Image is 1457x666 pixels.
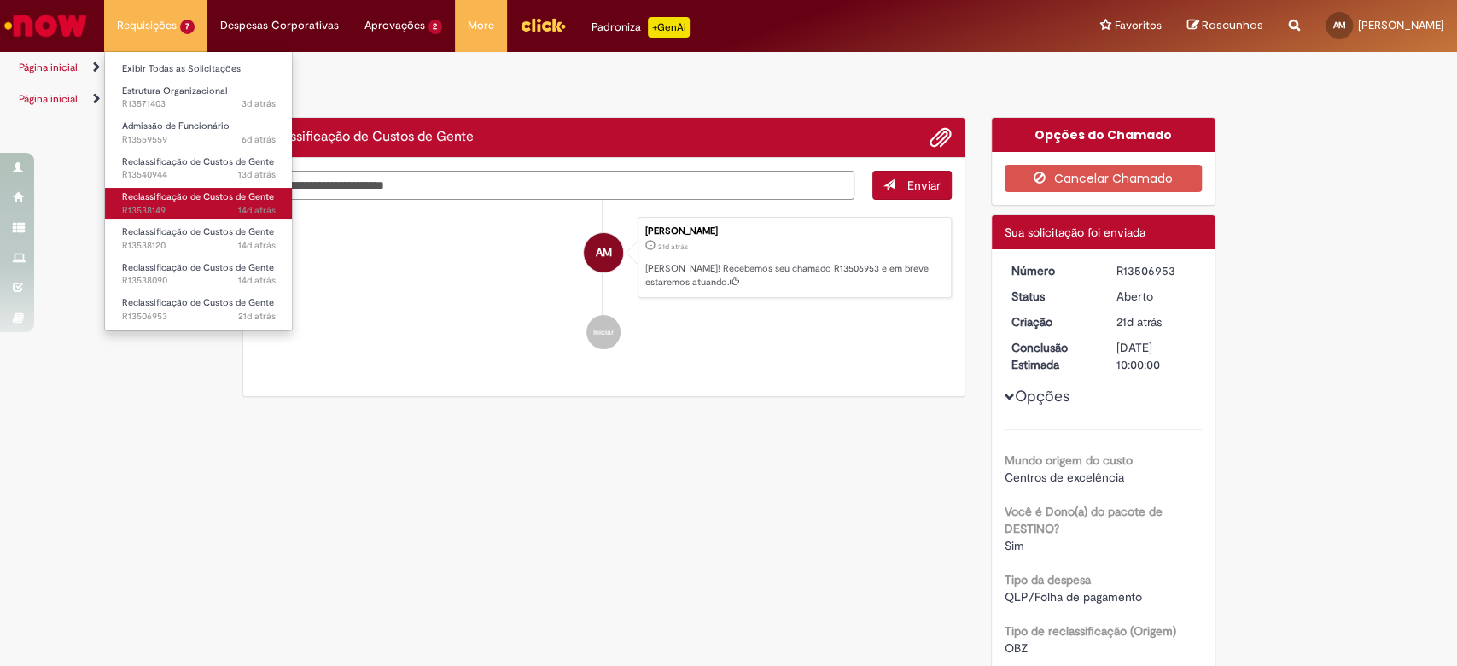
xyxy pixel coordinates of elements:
span: Reclassificação de Custos de Gente [122,296,274,309]
a: Página inicial [19,92,78,106]
time: 09/09/2025 12:39:58 [238,310,276,323]
img: click_logo_yellow_360x200.png [520,12,566,38]
dt: Número [999,262,1104,279]
a: Aberto R13538120 : Reclassificação de Custos de Gente [105,223,293,254]
span: 13d atrás [238,168,276,181]
button: Enviar [872,171,952,200]
p: +GenAi [648,17,690,38]
span: Aprovações [364,17,425,34]
a: Rascunhos [1187,18,1263,34]
b: Você é Dono(a) do pacote de DESTINO? [1005,504,1163,536]
span: Enviar [907,178,941,193]
span: Despesas Corporativas [220,17,339,34]
time: 16/09/2025 08:43:04 [238,274,276,287]
span: R13538149 [122,204,276,218]
span: R13538120 [122,239,276,253]
dt: Criação [999,313,1104,330]
a: Página inicial [19,61,78,74]
button: Adicionar anexos [930,126,952,149]
a: Aberto R13538149 : Reclassificação de Custos de Gente [105,188,293,219]
div: Padroniza [592,17,690,38]
span: 7 [180,20,195,34]
span: 21d atrás [238,310,276,323]
span: [PERSON_NAME] [1358,18,1444,32]
span: Centros de excelência [1005,470,1124,485]
span: Sim [1005,538,1024,553]
ul: Histórico de tíquete [256,200,953,367]
a: Aberto R13538090 : Reclassificação de Custos de Gente [105,259,293,290]
span: Favoritos [1115,17,1162,34]
a: Aberto R13506953 : Reclassificação de Custos de Gente [105,294,293,325]
span: 14d atrás [238,204,276,217]
span: R13506953 [122,310,276,324]
time: 09/09/2025 12:39:56 [658,242,688,252]
b: Mundo origem do custo [1005,453,1133,468]
span: Admissão de Funcionário [122,120,230,132]
span: 3d atrás [242,97,276,110]
span: 14d atrás [238,274,276,287]
time: 16/09/2025 16:49:10 [238,168,276,181]
span: More [468,17,494,34]
span: 21d atrás [1116,314,1162,330]
span: Reclassificação de Custos de Gente [122,225,274,238]
span: Reclassificação de Custos de Gente [122,155,274,168]
span: 6d atrás [242,133,276,146]
span: Reclassificação de Custos de Gente [122,190,274,203]
span: AM [1333,20,1346,31]
dt: Conclusão Estimada [999,339,1104,373]
li: Ana Laura Bastos Machado [256,217,953,299]
ul: Requisições [104,51,293,331]
span: R13571403 [122,97,276,111]
span: 2 [428,20,443,34]
a: Aberto R13559559 : Admissão de Funcionário [105,117,293,149]
time: 09/09/2025 12:39:56 [1116,314,1162,330]
span: R13559559 [122,133,276,147]
button: Cancelar Chamado [1005,165,1202,192]
div: Aberto [1116,288,1196,305]
span: Estrutura Organizacional [122,85,227,97]
h2: Reclassificação de Custos de Gente Histórico de tíquete [256,130,474,145]
div: [PERSON_NAME] [645,226,942,237]
span: Reclassificação de Custos de Gente [122,261,274,274]
span: R13540944 [122,168,276,182]
div: Ana Laura Bastos Machado [584,233,623,272]
span: Sua solicitação foi enviada [1005,225,1145,240]
b: Tipo de reclassificação (Origem) [1005,623,1176,639]
div: 09/09/2025 12:39:56 [1116,313,1196,330]
span: QLP/Folha de pagamento [1005,589,1142,605]
span: AM [596,232,612,273]
div: R13506953 [1116,262,1196,279]
a: Exibir Todas as Solicitações [105,60,293,79]
ul: Trilhas de página [13,84,959,115]
a: Aberto R13540944 : Reclassificação de Custos de Gente [105,153,293,184]
textarea: Digite sua mensagem aqui... [256,171,855,200]
span: 14d atrás [238,239,276,252]
span: OBZ [1005,640,1028,656]
a: Aberto R13571403 : Estrutura Organizacional [105,82,293,114]
img: ServiceNow [2,9,90,43]
p: [PERSON_NAME]! Recebemos seu chamado R13506953 e em breve estaremos atuando. [645,262,942,289]
div: [DATE] 10:00:00 [1116,339,1196,373]
dt: Status [999,288,1104,305]
span: R13538090 [122,274,276,288]
div: Opções do Chamado [992,118,1215,152]
span: 21d atrás [658,242,688,252]
span: Requisições [117,17,177,34]
span: Rascunhos [1202,17,1263,33]
b: Tipo da despesa [1005,572,1091,587]
ul: Trilhas de página [13,52,959,84]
